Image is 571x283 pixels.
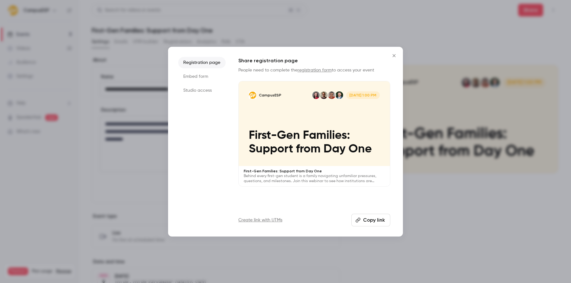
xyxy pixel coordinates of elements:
p: People need to complete the to access your event [238,67,390,73]
a: registration form [298,68,332,72]
p: First-Gen Families: Support from Day One [249,129,380,156]
p: First-Gen Families: Support from Day One [244,169,385,174]
img: First-Gen Families: Support from Day One [249,91,256,99]
img: Kyle Cashin [320,91,328,99]
li: Studio access [178,85,226,96]
p: Behind every first-gen student is a family navigating unfamiliar pressures, questions, and milest... [244,174,385,184]
span: [DATE] 1:00 PM [346,91,380,99]
h1: Share registration page [238,57,390,65]
img: Albert Perera [336,91,343,99]
button: Close [388,49,400,62]
img: Dr. Carrie Vath [328,91,336,99]
li: Embed form [178,71,226,82]
a: First-Gen Families: Support from Day OneCampusESPAlbert PereraDr. Carrie VathKyle CashinKelsey Ny... [238,81,390,187]
li: Registration page [178,57,226,68]
p: CampusESP [259,93,281,98]
a: Create link with UTMs [238,217,282,223]
img: Kelsey Nyman [312,91,320,99]
button: Copy link [351,214,390,226]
